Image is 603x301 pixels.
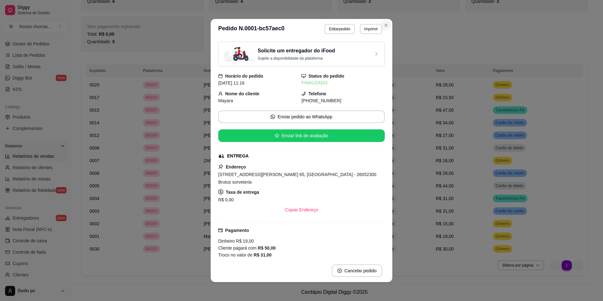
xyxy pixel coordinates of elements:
strong: Nome do cliente [225,91,259,96]
span: Cliente pagará com [218,245,258,251]
button: Imprimir [360,24,382,34]
h3: Pedido N. 0001-bc57aec0 [218,24,284,34]
span: phone [301,91,306,96]
span: pushpin [218,164,223,169]
span: star [275,133,279,138]
span: R$ 19,00 [235,239,254,244]
span: [DATE] 11:16 [218,80,244,86]
span: user [218,91,223,96]
img: delivery-image [224,47,255,61]
strong: Telefone [308,91,326,96]
span: credit-card [218,228,223,233]
button: close-circleCancelar pedido [332,264,382,277]
span: Mayara [218,98,233,103]
span: desktop [301,74,306,78]
button: Close [381,20,391,30]
button: starEnviar link de avaliação [218,129,385,142]
strong: Status do pedido [308,74,344,79]
strong: Horário do pedido [225,74,263,79]
p: Sujeito a disponibilidade da plataforma [258,56,335,61]
button: whats-appEnviar pedido ao WhatsApp [218,110,385,123]
div: ENTREGA [227,153,249,159]
button: Editarpedido [325,24,354,34]
strong: Endereço [226,164,246,169]
span: close-circle [337,269,342,273]
span: calendar [218,74,223,78]
strong: R$ 50,00 [258,245,276,251]
strong: Taxa de entrega [226,190,259,195]
button: Copiar Endereço [280,204,323,216]
div: FINALIZADO [301,80,385,86]
span: whats-app [271,115,275,119]
span: [PHONE_NUMBER] [301,98,341,103]
h3: Solicite um entregador do iFood [258,47,335,55]
span: Troco no valor de [218,252,254,257]
strong: Pagamento [225,228,249,233]
span: dollar [218,189,223,194]
span: [STREET_ADDRESS][PERSON_NAME] 65, [GEOGRAPHIC_DATA] - 26052300 Brutus sorveteria [218,172,376,185]
span: Dinheiro [218,239,235,244]
strong: R$ 31,00 [254,252,272,257]
span: R$ 0,00 [218,197,234,202]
